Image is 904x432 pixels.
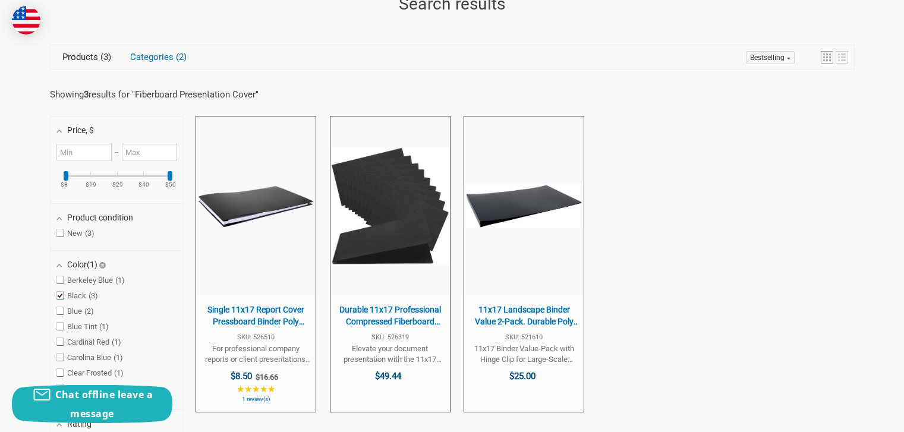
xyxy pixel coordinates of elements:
span: 2 [174,52,187,62]
span: Blue Tint [56,322,109,332]
div: Showing results for " " [50,89,259,100]
span: Berkeley Blue [56,276,125,285]
span: 1 [99,322,109,331]
span: Clear Frosted [56,368,124,378]
span: Elevate your document presentation with the 11x17 Professional Compressed Fiberboard Report Cover... [336,343,444,365]
span: SKU: 521610 [470,334,578,340]
span: Single 11x17 Report Cover Pressboard Binder Poly Panels Includes Fold-over Metal Fasteners | Black [202,304,310,327]
span: For professional company reports or client presentations, choose this 11x17 polyethylene and pres... [202,343,310,365]
span: 1 [115,276,125,285]
span: Color [67,260,106,269]
a: Single 11x17 Report Cover Pressboard Binder Poly Panels Includes Fold-over Metal Fasteners | Black [196,116,316,412]
span: $49.44 [375,371,401,381]
a: Reset: Color [99,260,106,269]
a: 11x17 Landscape Binder Value 2-Pack. Durable Poly Document Organizer with Reinforced Hinge Clip. ... [464,116,584,412]
b: 3 [84,89,89,100]
span: New [56,229,95,238]
span: Rating [67,419,92,428]
a: View list mode [836,51,848,64]
span: 1 [87,260,97,269]
ins: $50 [158,182,183,188]
span: Carolina Blue [56,353,123,362]
span: 3 [85,229,95,238]
input: Minimum value [56,144,112,160]
span: SKU: 526319 [336,334,444,340]
span: Durable 11x17 Professional Compressed Fiberboard Report Covers – Pack of 10 (Black) [336,304,444,327]
ins: $40 [131,182,156,188]
span: – [112,148,121,157]
span: 1 [114,353,123,362]
span: Cardinal Red [56,338,121,347]
ins: $19 [78,182,103,188]
span: 3 [98,52,111,62]
span: SKU: 526510 [202,334,310,340]
ins: $29 [105,182,130,188]
img: 11x17 Poly Pressboard Panels Featuring an 8" Hinge Clip | Black | Includes 2 Binders [465,184,583,229]
span: 1 review(s) [202,396,310,402]
span: Price [67,125,94,135]
span: Product condition [67,213,133,222]
a: Fiberboard Presentation Cover [135,89,256,100]
a: View Products Tab [53,49,120,65]
span: ★★★★★ [237,384,275,394]
span: 3 [89,291,98,300]
span: 1 [112,338,121,346]
a: Durable 11x17 Professional Compressed Fiberboard Report Covers – Pack of 10 (Black) [330,116,450,412]
span: 11x17 Landscape Binder Value 2-Pack. Durable Poly Document Organizer with Reinforced Hinge Clip. ... [470,304,578,327]
button: Chat offline leave a message [12,385,172,423]
span: $8.50 [231,371,252,381]
span: 2 [84,307,94,316]
span: 1 [114,368,124,377]
ins: $8 [52,182,77,188]
iframe: Google Customer Reviews [806,400,904,432]
span: Black [56,291,98,301]
a: Sort options [746,51,795,64]
span: 11x17 Binder Value-Pack with Hinge Clip for Large-Scale Projects Support your large-scale art por... [470,343,578,365]
span: Bestselling [750,53,785,62]
a: View grid mode [821,51,833,64]
span: Blue [56,307,94,316]
span: $25.00 [509,371,536,381]
span: Chat offline leave a message [55,388,153,420]
span: $16.66 [256,373,278,381]
input: Maximum value [122,144,177,160]
a: View Categories Tab [121,49,196,65]
span: , $ [86,125,94,135]
img: duty and tax information for United States [12,6,40,34]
